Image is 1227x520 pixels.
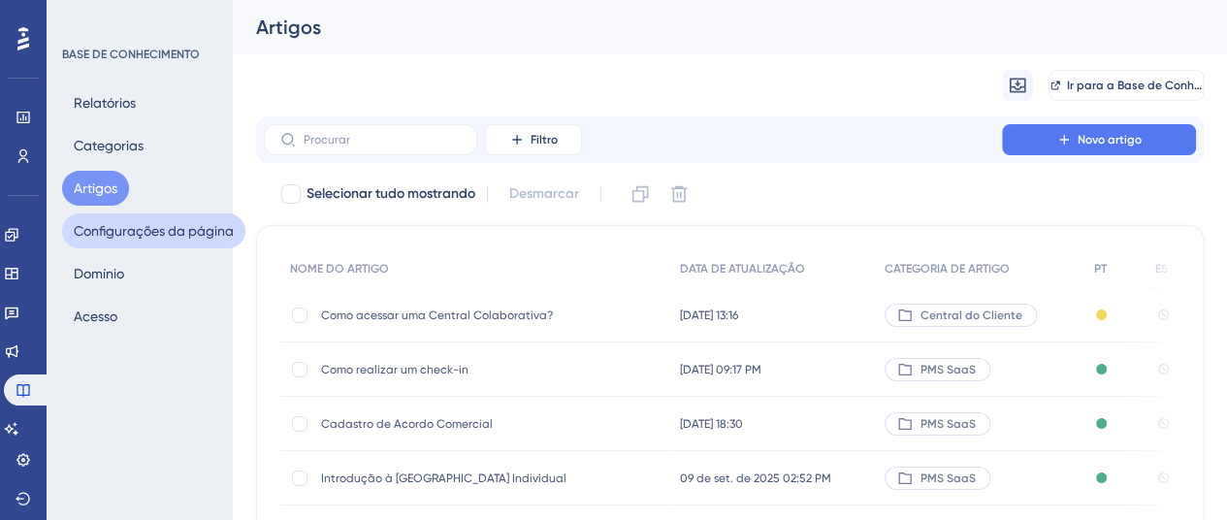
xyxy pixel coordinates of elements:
button: Ir para a Base de Conhecimento [1049,70,1204,101]
font: Relatórios [74,95,136,111]
button: Filtro [485,124,582,155]
font: [DATE] 18:30 [680,417,743,431]
font: Central do Cliente [920,309,1022,322]
font: Cadastro de Acordo Comercial [321,417,493,431]
font: NOME DO ARTIGO [290,262,389,276]
font: PMS SaaS [920,363,976,376]
font: Configurações da página [74,223,234,239]
font: Desmarcar [509,185,579,202]
font: Categorias [74,138,144,153]
font: Selecionar tudo mostrando [307,185,475,202]
font: Filtro [531,133,558,146]
font: BASE DE CONHECIMENTO [62,48,200,61]
button: Categorias [62,128,155,163]
font: CATEGORIA DE ARTIGO [885,262,1010,276]
font: Como acessar uma Central Colaborativa? [321,309,553,322]
font: [DATE] 09:17 PM [680,363,761,376]
font: Artigos [256,16,321,39]
font: PT [1094,262,1107,276]
font: PMS SaaS [920,417,976,431]
button: Relatórios [62,85,147,120]
button: Domínio [62,256,136,291]
font: 09 de set. de 2025 02:52 PM [680,471,831,485]
button: Configurações da página [62,213,245,248]
font: Novo artigo [1078,133,1142,146]
button: Novo artigo [1002,124,1196,155]
button: Artigos [62,171,129,206]
font: Introdução à [GEOGRAPHIC_DATA] Individual [321,471,566,485]
input: Procurar [304,133,461,146]
font: Acesso [74,309,117,324]
font: Como realizar um check-in [321,363,468,376]
font: [DATE] 13:16 [680,309,738,322]
font: DATA DE ATUALIZAÇÃO [680,262,805,276]
button: Acesso [62,299,129,334]
font: Domínio [74,266,124,281]
button: Desmarcar [500,177,589,211]
font: ES [1155,262,1168,276]
font: Artigos [74,180,117,196]
font: PMS SaaS [920,471,976,485]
